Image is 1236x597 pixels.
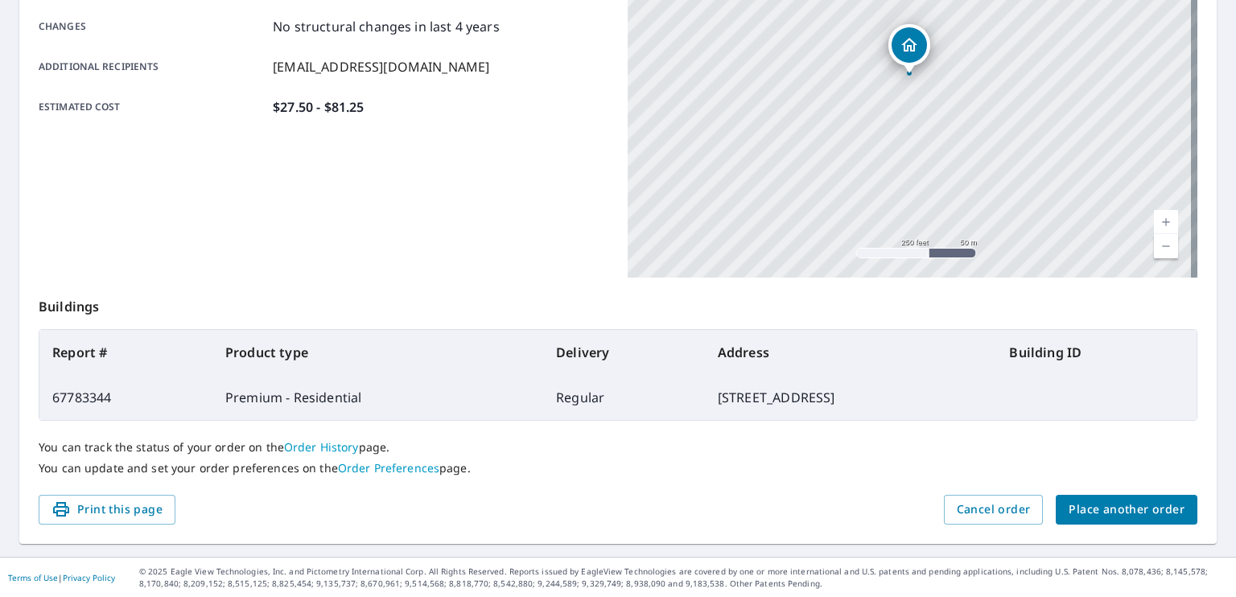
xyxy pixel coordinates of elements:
[8,573,115,583] p: |
[1069,500,1184,520] span: Place another order
[996,330,1197,375] th: Building ID
[8,572,58,583] a: Terms of Use
[39,330,212,375] th: Report #
[1154,234,1178,258] a: Current Level 17, Zoom Out
[1154,210,1178,234] a: Current Level 17, Zoom In
[139,566,1228,590] p: © 2025 Eagle View Technologies, Inc. and Pictometry International Corp. All Rights Reserved. Repo...
[39,17,266,36] p: Changes
[63,572,115,583] a: Privacy Policy
[338,460,439,476] a: Order Preferences
[39,97,266,117] p: Estimated cost
[39,440,1197,455] p: You can track the status of your order on the page.
[39,461,1197,476] p: You can update and set your order preferences on the page.
[543,330,705,375] th: Delivery
[39,495,175,525] button: Print this page
[705,375,997,420] td: [STREET_ADDRESS]
[51,500,163,520] span: Print this page
[212,375,543,420] td: Premium - Residential
[273,97,364,117] p: $27.50 - $81.25
[705,330,997,375] th: Address
[284,439,359,455] a: Order History
[543,375,705,420] td: Regular
[888,24,930,74] div: Dropped pin, building 1, Residential property, 55465 105th St Amboy, MN 56010
[273,17,500,36] p: No structural changes in last 4 years
[1056,495,1197,525] button: Place another order
[957,500,1031,520] span: Cancel order
[212,330,543,375] th: Product type
[39,57,266,76] p: Additional recipients
[39,278,1197,329] p: Buildings
[273,57,489,76] p: [EMAIL_ADDRESS][DOMAIN_NAME]
[944,495,1044,525] button: Cancel order
[39,375,212,420] td: 67783344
